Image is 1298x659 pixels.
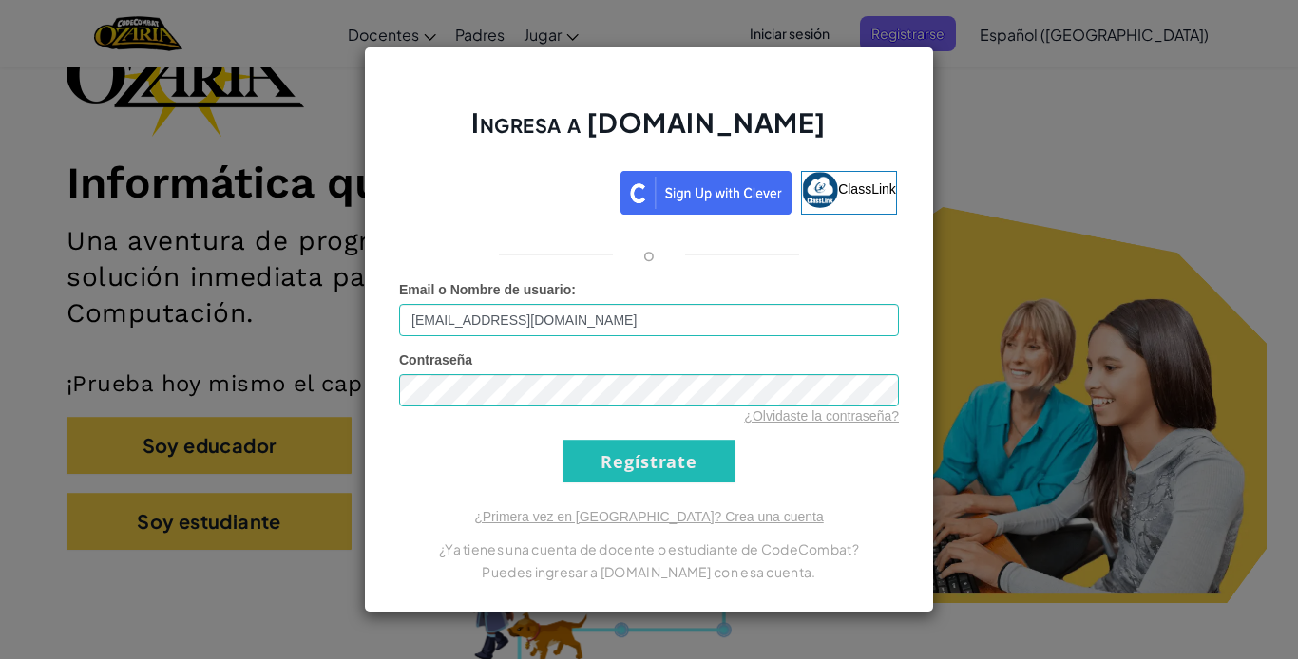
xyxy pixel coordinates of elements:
iframe: Sign in with Google Button [391,169,620,211]
p: o [643,243,655,266]
label: : [399,280,576,299]
span: Email o Nombre de usuario [399,282,571,297]
a: ¿Primera vez en [GEOGRAPHIC_DATA]? Crea una cuenta [474,509,824,524]
img: classlink-logo-small.png [802,172,838,208]
a: ¿Olvidaste la contraseña? [744,408,899,424]
img: clever_sso_button@2x.png [620,171,792,215]
span: ClassLink [838,181,896,197]
p: ¿Ya tienes una cuenta de docente o estudiante de CodeCombat? [399,537,899,560]
h2: Ingresa a [DOMAIN_NAME] [399,104,899,160]
input: Regístrate [563,440,735,482]
p: Puedes ingresar a [DOMAIN_NAME] con esa cuenta. [399,560,899,583]
span: Contraseña [399,352,472,367]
